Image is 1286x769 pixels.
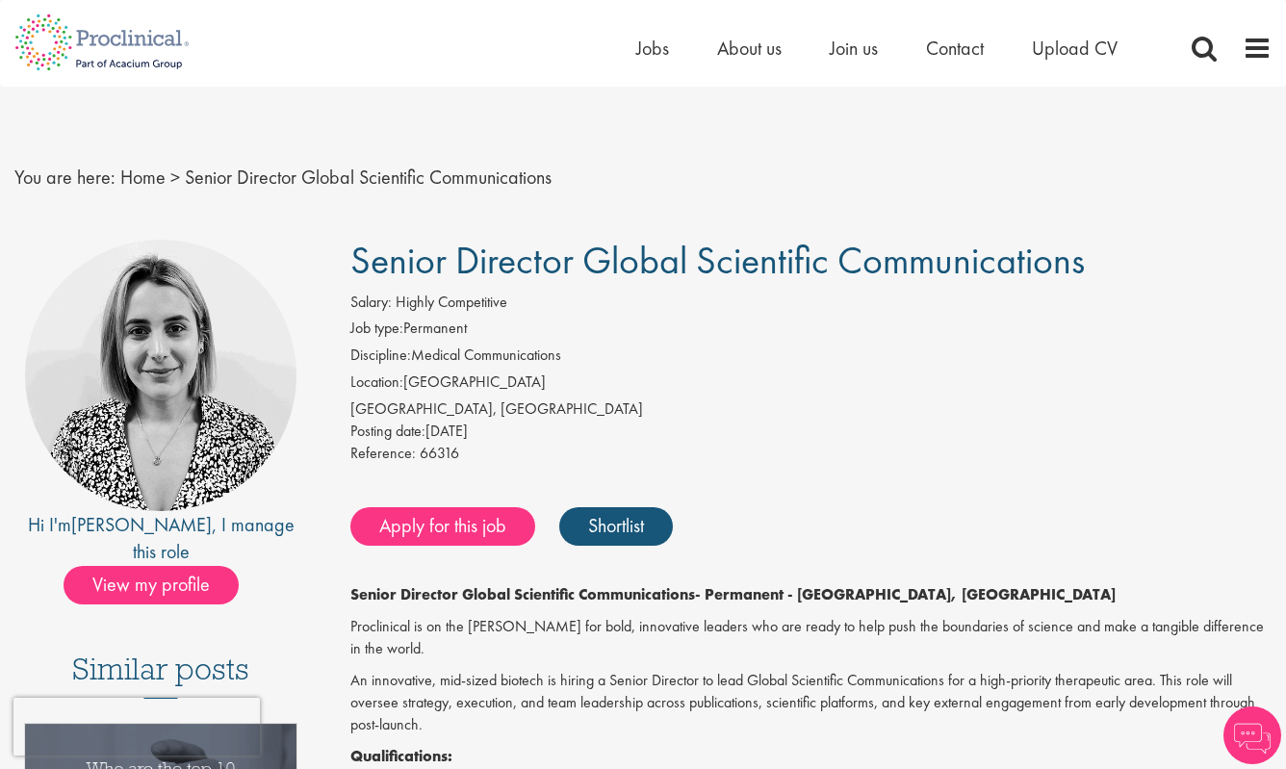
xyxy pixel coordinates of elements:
[14,165,116,190] span: You are here:
[64,566,239,604] span: View my profile
[350,318,1272,345] li: Permanent
[926,36,984,61] a: Contact
[350,318,403,340] label: Job type:
[350,616,1272,660] p: Proclinical is on the [PERSON_NAME] for bold, innovative leaders who are ready to help push the b...
[396,292,507,312] span: Highly Competitive
[350,443,416,465] label: Reference:
[717,36,782,61] a: About us
[350,292,392,314] label: Salary:
[350,398,1272,421] div: [GEOGRAPHIC_DATA], [GEOGRAPHIC_DATA]
[350,345,411,367] label: Discipline:
[350,421,425,441] span: Posting date:
[350,746,452,766] strong: Qualifications:
[14,511,307,566] div: Hi I'm , I manage this role
[350,670,1272,736] p: An innovative, mid-sized biotech is hiring a Senior Director to lead Global Scientific Communicat...
[72,653,249,699] h3: Similar posts
[1223,706,1281,764] img: Chatbot
[120,165,166,190] a: breadcrumb link
[420,443,459,463] span: 66316
[185,165,552,190] span: Senior Director Global Scientific Communications
[830,36,878,61] a: Join us
[636,36,669,61] a: Jobs
[1032,36,1118,61] a: Upload CV
[695,584,1116,604] strong: - Permanent - [GEOGRAPHIC_DATA], [GEOGRAPHIC_DATA]
[350,372,1272,398] li: [GEOGRAPHIC_DATA]
[350,372,403,394] label: Location:
[64,570,258,595] a: View my profile
[350,236,1085,285] span: Senior Director Global Scientific Communications
[350,507,535,546] a: Apply for this job
[170,165,180,190] span: >
[25,240,296,511] img: imeage of recruiter Merna Hermiz
[350,345,1272,372] li: Medical Communications
[13,698,260,756] iframe: reCAPTCHA
[350,421,1272,443] div: [DATE]
[350,584,695,604] strong: Senior Director Global Scientific Communications
[71,512,212,537] a: [PERSON_NAME]
[559,507,673,546] a: Shortlist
